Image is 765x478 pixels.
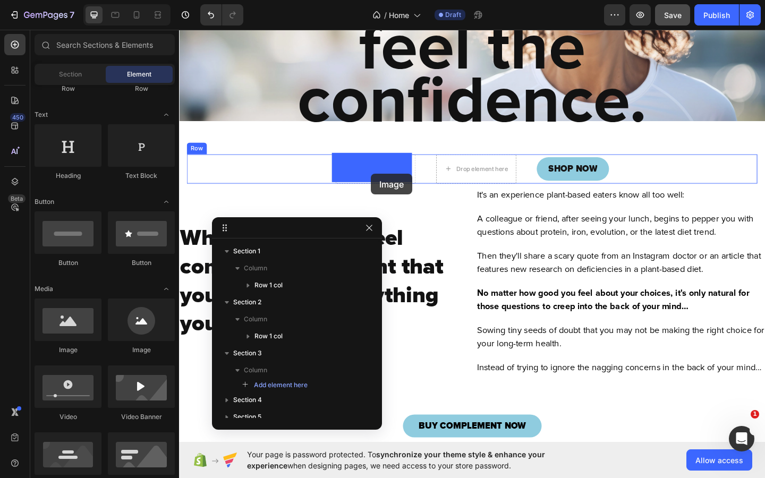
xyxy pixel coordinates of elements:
span: synchronize your theme style & enhance your experience [247,450,545,470]
span: Allow access [695,455,743,466]
input: Search Sections & Elements [35,34,175,55]
span: Home [389,10,409,21]
div: 450 [10,113,25,122]
span: Section 4 [233,395,262,405]
button: Publish [694,4,739,25]
span: Toggle open [158,193,175,210]
span: Column [244,263,267,274]
div: Video [35,412,101,422]
div: Button [35,258,101,268]
button: Add element here [237,379,312,391]
div: Publish [703,10,730,21]
span: Section [59,70,82,79]
span: Toggle open [158,106,175,123]
span: Toggle open [158,280,175,297]
div: Row [35,84,101,93]
div: Video Banner [108,412,175,422]
span: Row 1 col [254,331,283,342]
span: Text [35,110,48,119]
button: 7 [4,4,79,25]
div: Beta [8,194,25,203]
span: Element [127,70,151,79]
button: Allow access [686,449,752,471]
span: Save [664,11,682,20]
span: Add element here [254,380,308,390]
div: Image [108,345,175,355]
span: Button [35,197,54,207]
span: Section 5 [233,412,261,422]
div: Row [108,84,175,93]
span: Media [35,284,53,294]
iframe: Design area [179,28,765,443]
button: Save [655,4,690,25]
iframe: Intercom live chat [729,426,754,451]
span: Column [244,365,267,375]
span: Section 3 [233,348,262,358]
span: 1 [751,410,759,419]
div: Text Block [108,171,175,181]
span: Draft [445,10,461,20]
div: Undo/Redo [200,4,243,25]
div: Button [108,258,175,268]
span: Section 1 [233,246,260,257]
span: Column [244,314,267,325]
p: 7 [70,8,74,21]
span: / [384,10,387,21]
span: Your page is password protected. To when designing pages, we need access to your store password. [247,449,586,471]
div: Heading [35,171,101,181]
span: Section 2 [233,297,261,308]
div: Image [35,345,101,355]
span: Row 1 col [254,280,283,291]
